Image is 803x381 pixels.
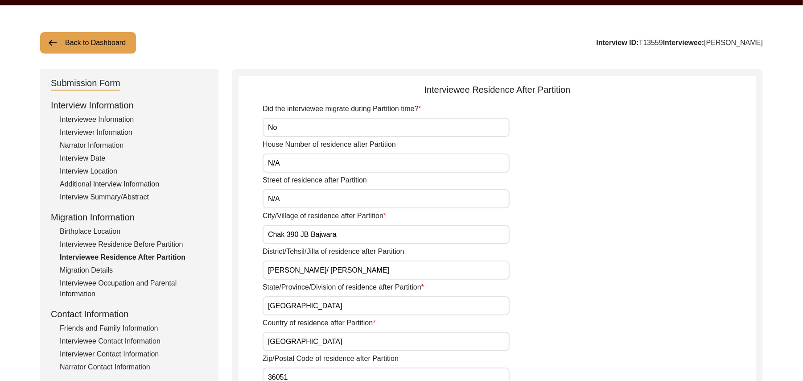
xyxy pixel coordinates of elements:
[263,318,375,328] label: Country of residence after Partition
[60,140,208,151] div: Narrator Information
[40,32,136,54] button: Back to Dashboard
[60,127,208,138] div: Interviewer Information
[51,99,208,112] div: Interview Information
[60,114,208,125] div: Interviewee Information
[597,37,763,48] div: T13559 [PERSON_NAME]
[239,83,756,96] div: Interviewee Residence After Partition
[60,349,208,360] div: Interviewer Contact Information
[51,211,208,224] div: Migration Information
[60,336,208,347] div: Interviewee Contact Information
[263,246,404,257] label: District/Tehsil/Jilla of residence after Partition
[51,76,120,91] div: Submission Form
[263,211,386,221] label: City/Village of residence after Partition
[60,192,208,203] div: Interview Summary/Abstract
[47,37,58,48] img: arrow-left.png
[263,175,367,186] label: Street of residence after Partition
[60,179,208,190] div: Additional Interview Information
[60,252,208,263] div: Interviewee Residence After Partition
[60,226,208,237] div: Birthplace Location
[263,282,424,293] label: State/Province/Division of residence after Partition
[60,265,208,276] div: Migration Details
[263,139,396,150] label: House Number of residence after Partition
[60,166,208,177] div: Interview Location
[60,278,208,299] div: Interviewee Occupation and Parental Information
[60,153,208,164] div: Interview Date
[51,307,208,321] div: Contact Information
[663,39,704,46] b: Interviewee:
[60,323,208,334] div: Friends and Family Information
[263,353,399,364] label: Zip/Postal Code of residence after Partition
[60,239,208,250] div: Interviewee Residence Before Partition
[263,104,421,114] label: Did the interviewee migrate during Partition time?
[597,39,639,46] b: Interview ID:
[60,362,208,373] div: Narrator Contact Information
